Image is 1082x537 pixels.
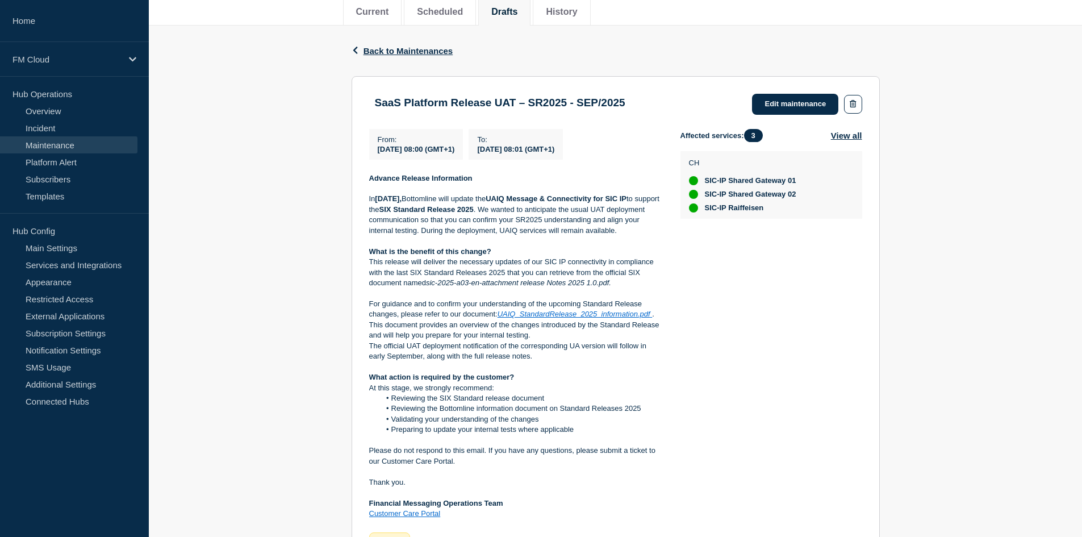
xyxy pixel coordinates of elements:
[369,499,503,507] strong: Financial Messaging Operations Team
[369,320,662,341] p: This document provides an overview of the changes introduced by the Standard Release and will hel...
[680,129,768,142] span: Affected services:
[369,446,662,467] p: Please do not respond to this email. If you have any questions, please submit a ticket to our Cus...
[486,194,626,203] strong: UAIQ Message & Connectivity for SIC IP
[364,46,453,56] span: Back to Maintenances
[12,55,122,64] p: FM Cloud
[831,129,862,142] button: View all
[356,7,389,17] button: Current
[498,310,650,318] a: UAIQ_StandardRelease_2025_information.pdf
[705,176,796,185] span: SIC-IP Shared Gateway 01
[380,424,662,435] li: Preparing to update your internal tests where applicable
[369,247,491,256] strong: What is the benefit of this change?
[380,414,662,424] li: Validating your understanding of the changes
[369,174,473,182] strong: Advance Release Information
[689,176,698,185] div: up
[378,135,455,144] p: From :
[426,278,611,287] em: sic-2025-a03-en-attachment release Notes 2025 1.0.pdf.
[689,203,698,213] div: up
[744,129,763,142] span: 3
[379,205,474,214] strong: SIX Standard Release 2025
[369,299,662,320] p: For guidance and to confirm your understanding of the upcoming Standard Release changes, please r...
[369,194,662,236] p: In Bottomline will update the to support the . We wanted to anticipate the usual UAT deployment c...
[375,97,625,109] h3: SaaS Platform Release UAT – SR2025 - SEP/2025
[369,383,662,393] p: At this stage, we strongly recommend:
[369,341,662,362] p: The official UAT deployment notification of the corresponding UA version will follow in early Sep...
[491,7,517,17] button: Drafts
[705,190,796,199] span: SIC-IP Shared Gateway 02
[477,145,554,153] span: [DATE] 08:01 (GMT+1)
[369,477,662,488] p: Thank you.
[752,94,838,115] a: Edit maintenance
[417,7,463,17] button: Scheduled
[352,46,453,56] button: Back to Maintenances
[375,194,402,203] strong: [DATE],
[546,7,577,17] button: History
[378,145,455,153] span: [DATE] 08:00 (GMT+1)
[689,190,698,199] div: up
[705,203,764,213] span: SIC-IP Raiffeisen
[369,257,662,288] p: This release will deliver the necessary updates of our SIC IP connectivity in compliance with the...
[380,393,662,403] li: Reviewing the SIX Standard release document
[380,403,662,414] li: Reviewing the Bottomline information document on Standard Releases 2025
[477,135,554,144] p: To :
[689,159,796,167] p: CH
[369,509,441,518] a: Customer Care Portal
[369,373,515,381] strong: What action is required by the customer?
